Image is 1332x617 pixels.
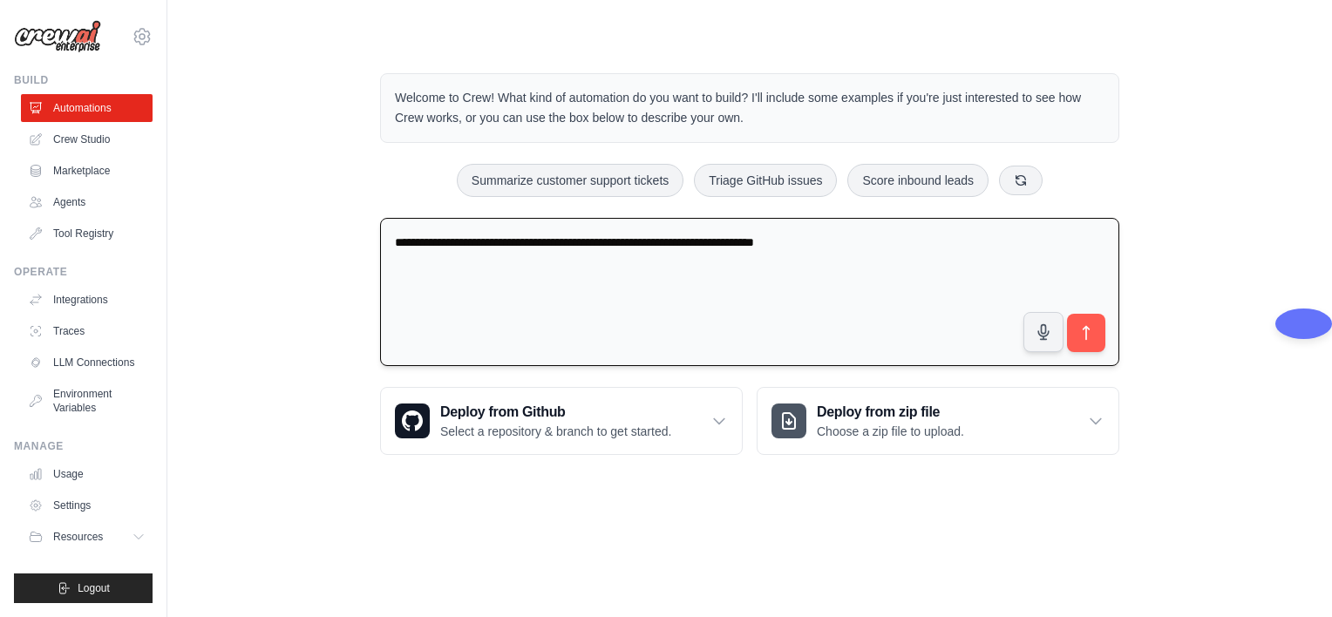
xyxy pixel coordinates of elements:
button: Resources [21,523,153,551]
a: Tool Registry [21,220,153,247]
a: Agents [21,188,153,216]
p: Welcome to Crew! What kind of automation do you want to build? I'll include some examples if you'... [395,88,1104,128]
div: Manage [14,439,153,453]
div: Widget de chat [1245,533,1332,617]
a: Automations [21,94,153,122]
img: Logo [14,20,101,53]
a: Marketplace [21,157,153,185]
a: Settings [21,492,153,519]
h3: Deploy from Github [440,402,671,423]
span: Logout [78,581,110,595]
iframe: Chat Widget [1245,533,1332,617]
h3: Deploy from zip file [817,402,964,423]
a: Integrations [21,286,153,314]
a: Environment Variables [21,380,153,422]
p: Select a repository & branch to get started. [440,423,671,440]
span: Resources [53,530,103,544]
a: LLM Connections [21,349,153,376]
a: Traces [21,317,153,345]
button: Score inbound leads [847,164,989,197]
a: Crew Studio [21,125,153,153]
a: Usage [21,460,153,488]
button: Logout [14,573,153,603]
button: Summarize customer support tickets [457,164,683,197]
div: Operate [14,265,153,279]
button: Triage GitHub issues [694,164,837,197]
div: Build [14,73,153,87]
p: Choose a zip file to upload. [817,423,964,440]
